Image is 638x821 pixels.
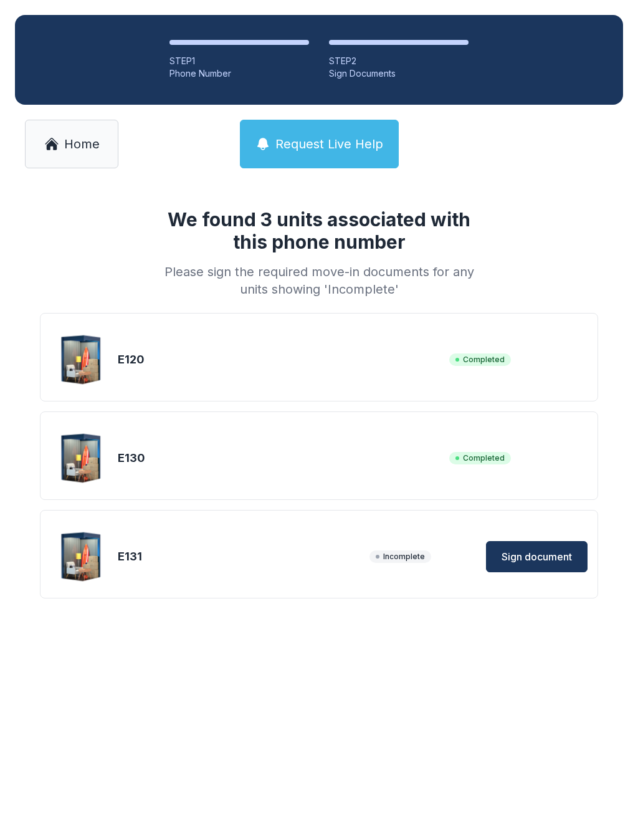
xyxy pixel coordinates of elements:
span: Request Live Help [275,135,383,153]
div: E120 [118,351,444,368]
span: Sign document [502,549,572,564]
div: Phone Number [169,67,309,80]
div: Sign Documents [329,67,469,80]
span: Incomplete [369,550,431,563]
span: Completed [449,353,511,366]
span: Home [64,135,100,153]
span: Completed [449,452,511,464]
div: E131 [118,548,364,565]
div: STEP 2 [329,55,469,67]
div: Please sign the required move-in documents for any units showing 'Incomplete' [159,263,478,298]
div: STEP 1 [169,55,309,67]
h1: We found 3 units associated with this phone number [159,208,478,253]
div: E130 [118,449,444,467]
